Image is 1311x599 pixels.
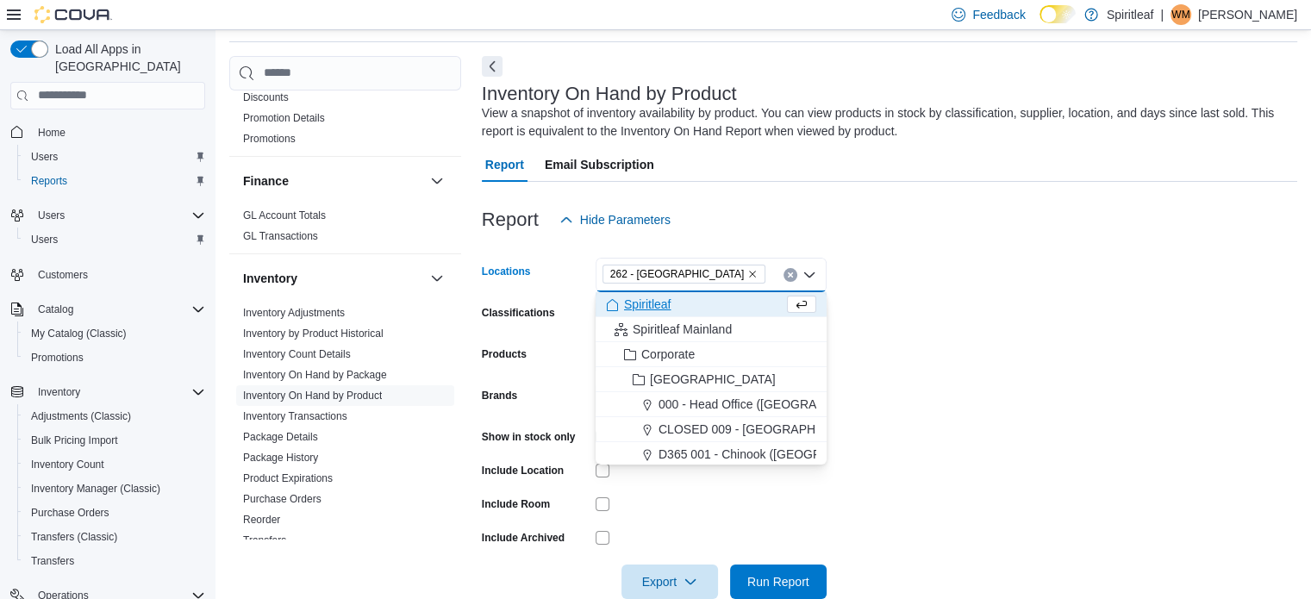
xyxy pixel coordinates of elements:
[24,229,205,250] span: Users
[17,525,212,549] button: Transfers (Classic)
[243,133,296,145] a: Promotions
[24,406,138,427] a: Adjustments (Classic)
[31,458,104,471] span: Inventory Count
[1171,4,1189,25] span: WM
[17,228,212,252] button: Users
[17,477,212,501] button: Inventory Manager (Classic)
[24,347,91,368] a: Promotions
[31,174,67,188] span: Reports
[596,442,827,467] button: D365 001 - Chinook ([GEOGRAPHIC_DATA])
[17,452,212,477] button: Inventory Count
[24,502,116,523] a: Purchase Orders
[24,478,167,499] a: Inventory Manager (Classic)
[38,385,80,399] span: Inventory
[24,323,205,344] span: My Catalog (Classic)
[243,172,289,190] h3: Finance
[1198,4,1297,25] p: [PERSON_NAME]
[1171,4,1191,25] div: Wanda M
[243,368,387,382] span: Inventory On Hand by Package
[31,482,160,496] span: Inventory Manager (Classic)
[31,409,131,423] span: Adjustments (Classic)
[243,270,423,287] button: Inventory
[243,369,387,381] a: Inventory On Hand by Package
[17,346,212,370] button: Promotions
[624,296,671,313] span: Spiritleaf
[580,211,671,228] span: Hide Parameters
[243,112,325,124] a: Promotion Details
[243,348,351,360] a: Inventory Count Details
[24,147,205,167] span: Users
[31,554,74,568] span: Transfers
[38,268,88,282] span: Customers
[17,169,212,193] button: Reports
[38,209,65,222] span: Users
[31,150,58,164] span: Users
[485,147,524,182] span: Report
[243,111,325,125] span: Promotion Details
[747,573,809,590] span: Run Report
[1160,4,1164,25] p: |
[243,91,289,103] a: Discounts
[243,347,351,361] span: Inventory Count Details
[24,171,205,191] span: Reports
[747,269,758,279] button: Remove 262 - Drayton Valley from selection in this group
[17,321,212,346] button: My Catalog (Classic)
[229,205,461,253] div: Finance
[229,303,461,558] div: Inventory
[24,171,74,191] a: Reports
[482,84,737,104] h3: Inventory On Hand by Product
[482,347,527,361] label: Products
[24,430,125,451] a: Bulk Pricing Import
[243,389,382,402] span: Inventory On Hand by Product
[31,434,118,447] span: Bulk Pricing Import
[31,299,205,320] span: Catalog
[243,410,347,422] a: Inventory Transactions
[31,530,117,544] span: Transfers (Classic)
[24,551,205,571] span: Transfers
[31,299,80,320] button: Catalog
[229,87,461,156] div: Discounts & Promotions
[552,203,677,237] button: Hide Parameters
[243,492,322,506] span: Purchase Orders
[3,297,212,321] button: Catalog
[31,205,72,226] button: Users
[802,268,816,282] button: Close list of options
[243,327,384,340] span: Inventory by Product Historical
[659,421,871,438] span: CLOSED 009 - [GEOGRAPHIC_DATA].
[243,209,326,222] span: GL Account Totals
[17,404,212,428] button: Adjustments (Classic)
[659,446,902,463] span: D365 001 - Chinook ([GEOGRAPHIC_DATA])
[31,506,109,520] span: Purchase Orders
[243,229,318,243] span: GL Transactions
[31,382,87,402] button: Inventory
[621,565,718,599] button: Export
[24,323,134,344] a: My Catalog (Classic)
[17,428,212,452] button: Bulk Pricing Import
[17,501,212,525] button: Purchase Orders
[596,367,827,392] button: [GEOGRAPHIC_DATA]
[243,328,384,340] a: Inventory by Product Historical
[596,342,827,367] button: Corporate
[243,472,333,484] a: Product Expirations
[38,126,66,140] span: Home
[243,132,296,146] span: Promotions
[31,122,205,143] span: Home
[243,307,345,319] a: Inventory Adjustments
[243,451,318,465] span: Package History
[596,417,827,442] button: CLOSED 009 - [GEOGRAPHIC_DATA].
[596,292,827,317] button: Spiritleaf
[31,264,205,285] span: Customers
[243,514,280,526] a: Reorder
[243,270,297,287] h3: Inventory
[24,454,205,475] span: Inventory Count
[31,327,127,340] span: My Catalog (Classic)
[596,317,827,342] button: Spiritleaf Mainland
[243,230,318,242] a: GL Transactions
[34,6,112,23] img: Cova
[783,268,797,282] button: Clear input
[243,431,318,443] a: Package Details
[650,371,776,388] span: [GEOGRAPHIC_DATA]
[243,493,322,505] a: Purchase Orders
[24,406,205,427] span: Adjustments (Classic)
[24,502,205,523] span: Purchase Orders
